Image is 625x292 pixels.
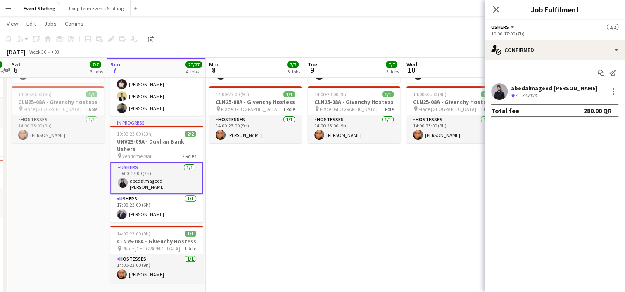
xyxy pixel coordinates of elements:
a: Jobs [41,18,60,29]
div: +03 [51,49,59,55]
div: Confirmed [485,40,625,60]
div: abedalmageed [PERSON_NAME] [511,85,597,92]
div: 22.8km [520,92,539,99]
span: View [7,20,18,27]
div: Total fee [491,106,519,115]
span: 2/2 [607,24,618,30]
span: Week 36 [27,49,48,55]
a: Comms [62,18,87,29]
a: Edit [23,18,39,29]
div: [DATE] [7,48,26,56]
h3: Job Fulfilment [485,4,625,15]
span: Edit [26,20,36,27]
span: 4 [516,92,518,98]
button: Ushers [491,24,516,30]
span: Ushers [491,24,509,30]
button: Long Term Events Staffing [62,0,131,16]
span: Comms [65,20,83,27]
div: 10:00-17:00 (7h) [491,31,618,37]
button: Event Staffing [17,0,62,16]
div: 280.00 QR [584,106,612,115]
span: Jobs [44,20,57,27]
a: View [3,18,21,29]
